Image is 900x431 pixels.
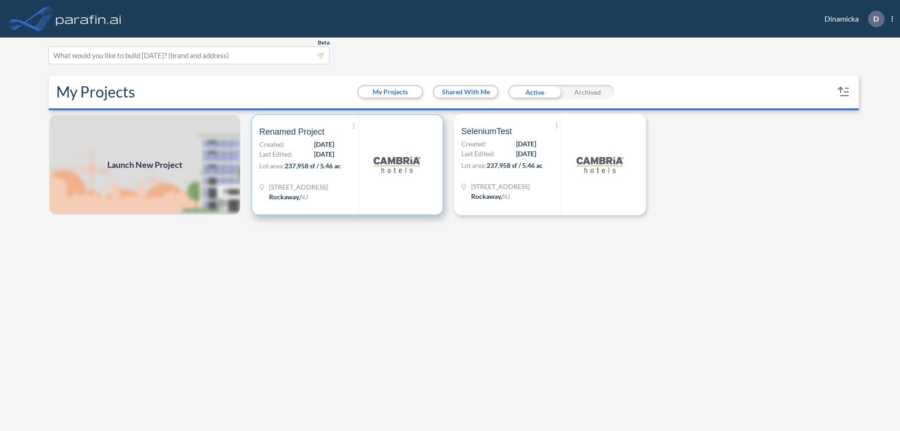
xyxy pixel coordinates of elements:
[461,161,487,169] span: Lot area:
[269,192,308,202] div: Rockaway, NJ
[259,162,285,170] span: Lot area:
[810,11,893,27] div: Dinamicka
[285,162,341,170] span: 237,958 sf / 5.46 ac
[359,86,422,98] button: My Projects
[471,191,510,201] div: Rockaway, NJ
[49,114,241,215] a: Launch New Project
[259,126,324,137] span: Renamed Project
[502,192,510,200] span: NJ
[461,149,495,159] span: Last Edited:
[318,39,330,46] span: Beta
[516,139,536,149] span: [DATE]
[314,149,334,159] span: [DATE]
[54,9,123,28] img: logo
[374,141,420,188] img: logo
[471,192,502,200] span: Rockaway ,
[487,161,543,169] span: 237,958 sf / 5.46 ac
[269,193,300,201] span: Rockaway ,
[461,139,487,149] span: Created:
[49,114,241,215] img: add
[561,85,614,99] div: Archived
[314,139,334,149] span: [DATE]
[259,149,293,159] span: Last Edited:
[516,149,536,159] span: [DATE]
[107,159,182,171] span: Launch New Project
[300,193,308,201] span: NJ
[259,139,285,149] span: Created:
[836,84,851,99] button: sort
[508,85,561,99] div: Active
[434,86,497,98] button: Shared With Me
[269,182,328,192] span: 321 Mt Hope Ave
[471,181,530,191] span: 321 Mt Hope Ave
[56,83,135,101] h2: My Projects
[461,126,512,137] span: SeleniumTest
[577,141,623,188] img: logo
[873,15,879,23] p: D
